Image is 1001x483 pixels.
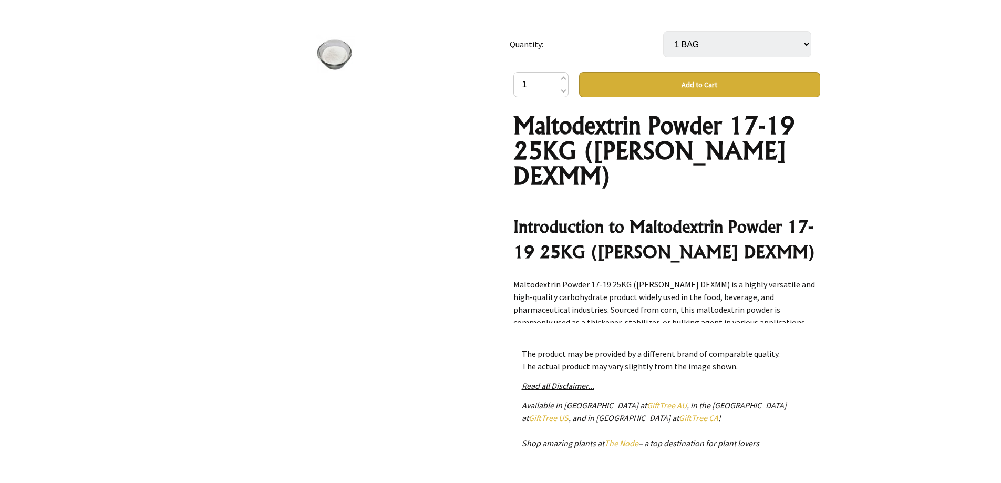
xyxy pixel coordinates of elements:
p: Maltodextrin Powder 17-19 25KG ([PERSON_NAME] DEXMM) is a highly versatile and high-quality carbo... [513,278,820,366]
a: GiftTree AU [647,400,687,410]
a: Read all Disclaimer... [522,381,594,391]
strong: Introduction to Maltodextrin Powder 17-19 25KG ([PERSON_NAME] DEXMM) [513,216,815,262]
strong: Maltodextrin Powder 17-19 25KG ([PERSON_NAME] DEXMM) [513,111,795,190]
td: Quantity: [510,16,663,72]
a: GiftTree US [529,413,569,423]
button: Add to Cart [579,72,820,97]
a: The Node [604,438,638,448]
em: Available in [GEOGRAPHIC_DATA] at , in the [GEOGRAPHIC_DATA] at , and in [GEOGRAPHIC_DATA] at ! S... [522,400,787,448]
p: The product may be provided by a different brand of comparable quality. The actual product may va... [522,347,812,373]
img: MALTODEXTRIN POWDER 17-19 25KG (DAVIS DEXMM) [315,33,355,73]
a: GiftTree CA [679,413,718,423]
